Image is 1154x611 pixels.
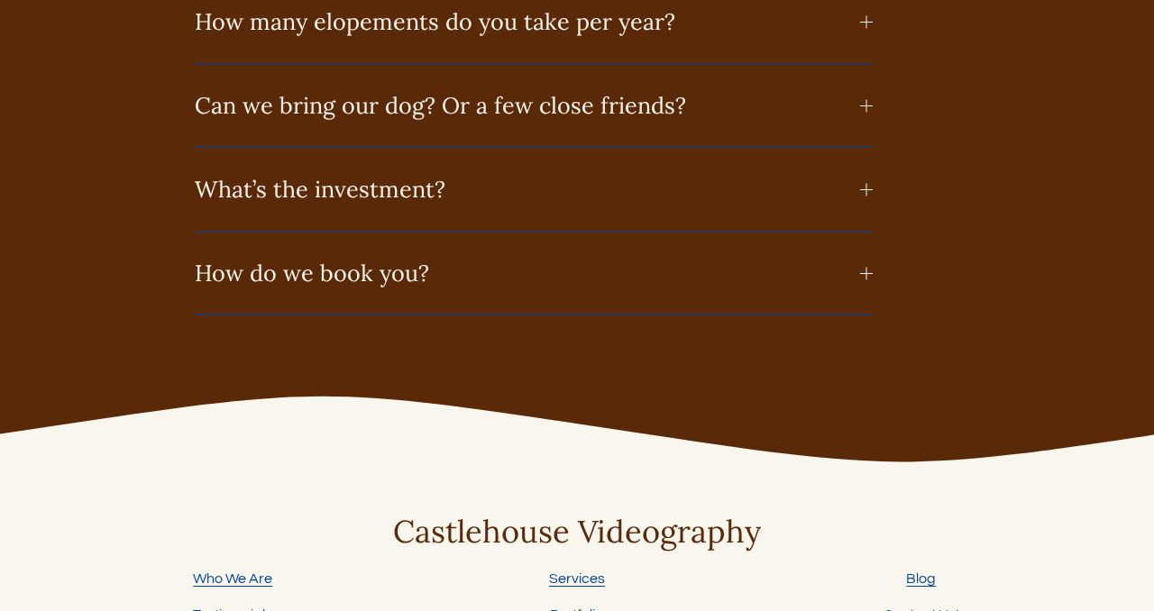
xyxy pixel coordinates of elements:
[195,7,860,36] span: How many elopements do you take per year?
[195,64,873,147] button: Can we bring our dog? Or a few close friends?
[66,514,1088,549] h3: Castlehouse Videography
[549,568,605,589] a: Services
[193,568,272,589] a: Who We Are
[195,148,873,231] button: What’s the investment?
[195,259,860,287] span: How do we book you?
[195,175,860,204] span: What’s the investment?
[906,568,936,589] a: Blog
[195,232,873,315] button: How do we book you?
[195,91,860,120] span: Can we bring our dog? Or a few close friends?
